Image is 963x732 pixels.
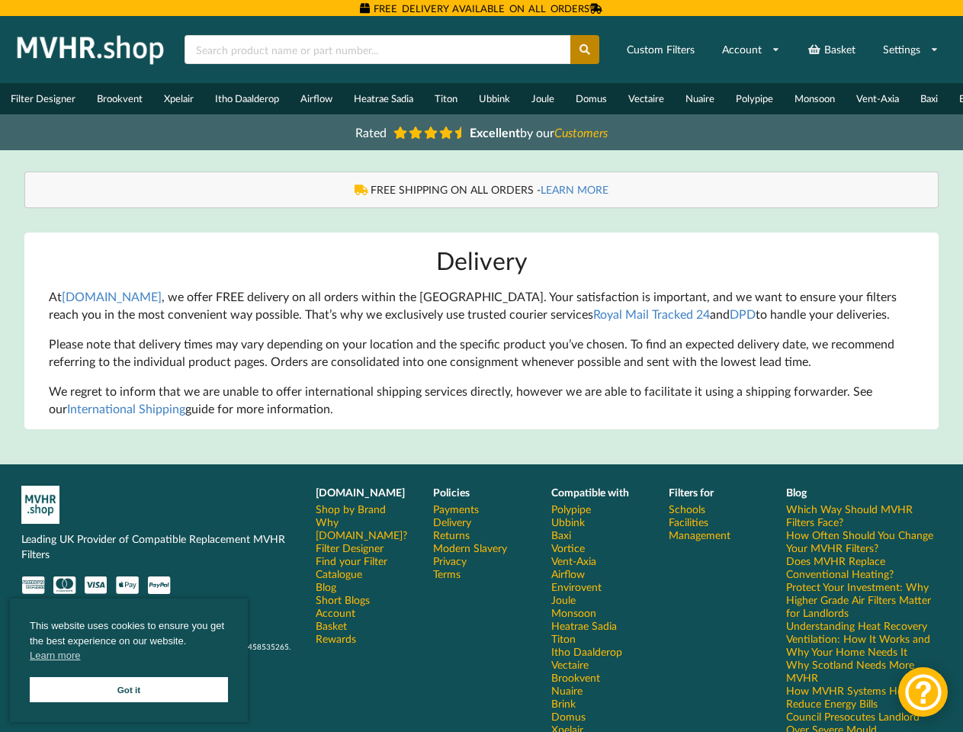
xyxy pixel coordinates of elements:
a: Schools [669,502,705,515]
b: Policies [433,486,470,499]
a: Polypipe [551,502,591,515]
input: Search product name or part number... [185,35,570,64]
a: Domus [551,710,586,723]
span: This website uses cookies to ensure you get the best experience on our website. [30,618,228,667]
a: Filter Designer [316,541,384,554]
a: Joule [551,593,576,606]
a: Privacy [433,554,467,567]
a: Shop by Brand [316,502,386,515]
a: Monsoon [551,606,596,619]
a: Rewards [316,632,356,645]
a: Titon [424,83,468,114]
h1: Delivery [49,245,915,276]
a: Protect Your Investment: Why Higher Grade Air Filters Matter for Landlords [786,580,942,619]
a: Find your Filter [316,554,387,567]
a: Facilities Management [669,515,765,541]
a: Heatrae Sadia [551,619,617,632]
p: Leading UK Provider of Compatible Replacement MVHR Filters [21,531,294,562]
a: Why Scotland Needs More MVHR [786,658,942,684]
b: Filters for [669,486,714,499]
p: Please note that delivery times may vary depending on your location and the specific product you’... [49,335,915,371]
p: We regret to inform that we are unable to offer international shipping services directly, however... [49,383,915,418]
a: Delivery [433,515,471,528]
a: Ubbink [468,83,521,114]
a: Vectaire [551,658,589,671]
a: Blog [316,580,336,593]
a: Terms [433,567,461,580]
a: Nuaire [551,684,583,697]
a: Which Way Should MVHR Filters Face? [786,502,942,528]
a: Itho Daalderop [551,645,622,658]
div: cookieconsent [10,599,248,722]
a: Short Blogs [316,593,370,606]
img: mvhr-inverted.png [21,486,59,524]
a: Vortice [551,541,585,554]
span: Rated [355,125,387,140]
a: How Often Should You Change Your MVHR Filters? [786,528,942,554]
a: Airflow [551,567,585,580]
a: Custom Filters [617,36,705,63]
b: Excellent [470,125,520,140]
a: Understanding Heat Recovery Ventilation: How It Works and Why Your Home Needs It [786,619,942,658]
a: Nuaire [675,83,725,114]
a: Vent-Axia [551,554,596,567]
a: Catalogue [316,567,362,580]
a: Why [DOMAIN_NAME]? [316,515,412,541]
a: DPD [730,307,756,321]
a: Titon [551,632,576,645]
i: Customers [554,125,608,140]
a: [DOMAIN_NAME] [62,289,162,303]
a: Xpelair [153,83,204,114]
a: Joule [521,83,565,114]
div: FREE SHIPPING ON ALL ORDERS - [40,182,923,197]
span: by our [470,125,608,140]
a: Brookvent [86,83,153,114]
a: Payments [433,502,479,515]
img: mvhr.shop.png [11,30,171,69]
a: Modern Slavery [433,541,507,554]
a: Does MVHR Replace Conventional Heating? [786,554,942,580]
a: Basket [316,619,347,632]
a: Airflow [290,83,343,114]
a: Vent-Axia [846,83,910,114]
a: Baxi [910,83,949,114]
a: International Shipping [67,401,185,416]
b: Compatible with [551,486,629,499]
a: Brink [551,697,576,710]
a: Vectaire [618,83,675,114]
a: Got it cookie [30,677,228,702]
a: Ubbink [551,515,585,528]
a: Settings [873,36,949,63]
a: Royal Mail Tracked 24 [593,307,710,321]
a: Itho Daalderop [204,83,290,114]
a: Brookvent [551,671,600,684]
b: Blog [786,486,807,499]
a: Account [316,606,355,619]
a: Heatrae Sadia [343,83,424,114]
a: Basket [798,36,865,63]
b: [DOMAIN_NAME] [316,486,405,499]
a: Baxi [551,528,571,541]
a: Domus [565,83,618,114]
a: How MVHR Systems Help Reduce Energy Bills [786,684,942,710]
a: cookies - Learn more [30,648,80,663]
a: LEARN MORE [541,183,608,196]
a: Account [712,36,790,63]
a: Envirovent [551,580,602,593]
a: Rated Excellentby ourCustomers [345,120,619,145]
p: At , we offer FREE delivery on all orders within the [GEOGRAPHIC_DATA]. Your satisfaction is impo... [49,288,915,323]
a: Returns [433,528,470,541]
